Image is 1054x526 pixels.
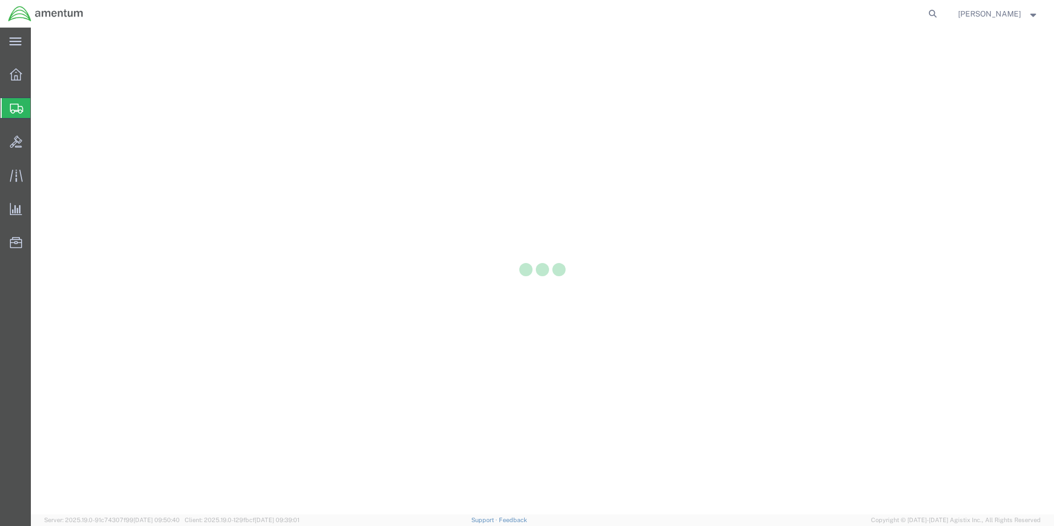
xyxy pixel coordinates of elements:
img: logo [8,6,84,22]
span: Client: 2025.19.0-129fbcf [185,517,299,523]
span: Copyright © [DATE]-[DATE] Agistix Inc., All Rights Reserved [871,516,1041,525]
a: Support [471,517,499,523]
span: Cienna Green [958,8,1021,20]
span: Server: 2025.19.0-91c74307f99 [44,517,180,523]
a: Feedback [499,517,527,523]
button: [PERSON_NAME] [958,7,1039,20]
span: [DATE] 09:50:40 [133,517,180,523]
span: [DATE] 09:39:01 [255,517,299,523]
